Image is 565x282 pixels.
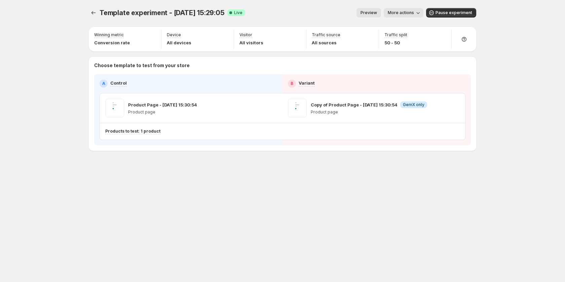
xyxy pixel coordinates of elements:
p: Products to test: 1 product [105,129,160,134]
p: All visitors [239,39,263,46]
p: Copy of Product Page - [DATE] 15:30:54 [311,101,398,108]
h2: A [102,81,105,86]
p: Device [167,32,181,38]
p: Product Page - [DATE] 15:30:54 [128,101,197,108]
button: Preview [356,8,381,17]
img: Product Page - Aug 18, 15:30:54 [105,99,124,117]
span: Template experiment - [DATE] 15:29:05 [100,9,225,17]
button: More actions [384,8,423,17]
h2: B [291,81,293,86]
p: Product page [311,109,427,115]
span: More actions [388,10,414,15]
p: Traffic split [384,32,407,38]
p: Control [110,80,127,86]
p: Visitor [239,32,252,38]
span: Live [234,10,242,15]
p: Choose template to test from your store [94,62,471,69]
p: Conversion rate [94,39,130,46]
p: Product page [128,109,197,115]
p: Winning metric [94,32,124,38]
img: Copy of Product Page - Aug 18, 15:30:54 [288,99,307,117]
p: All devices [167,39,191,46]
p: All sources [312,39,340,46]
button: Experiments [89,8,98,17]
p: Traffic source [312,32,340,38]
span: Preview [361,10,377,15]
button: Pause experiment [426,8,476,17]
p: Variant [299,80,315,86]
p: 50 - 50 [384,39,407,46]
span: Pause experiment [436,10,472,15]
span: GemX only [403,102,424,107]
